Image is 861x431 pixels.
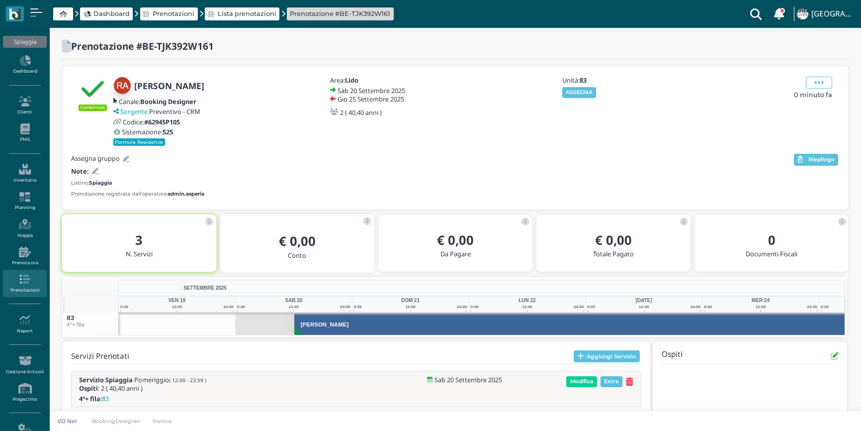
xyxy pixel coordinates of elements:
b: 0 [768,231,775,249]
b: 83 [580,76,587,85]
button: ASSEGNA [562,87,597,98]
b: #62945P105 [144,117,180,126]
a: Invoice [147,417,179,425]
b: admin.esperia [168,191,204,197]
a: PMS [3,119,46,147]
a: Lista prenotazioni [208,9,276,18]
b: Servizio Spiaggia [79,375,133,384]
span: Modifica [566,376,597,387]
small: ( 12:00 - 23:59 ) [169,377,206,384]
a: Codice:#62945P105 [113,118,180,125]
h5: Unità: [562,77,667,84]
span: Lista prenotazioni [218,9,276,18]
iframe: Help widget launcher [790,400,853,423]
span: Dashboard [93,9,130,18]
h5: Preventivo - CRM [120,108,200,115]
span: Extra [601,376,623,387]
h5: Assegna gruppo [71,155,120,162]
b: Ospiti [79,384,98,393]
h5: Sab 20 Settembre 2025 [338,87,405,94]
h5: Sistemazione: [122,128,173,135]
img: ... [797,8,808,19]
b: € 0,00 [437,231,474,249]
h5: Da Pagare [386,250,524,257]
b: Lido [345,76,358,85]
b: Spiaggia [89,180,112,186]
h5: Codice: [123,118,180,125]
a: BookingDesigner [86,417,147,425]
span: Prenotazioni [153,9,194,18]
img: Renzo Amico Gianni [113,77,131,95]
a: Magazzino [3,379,46,406]
a: Planning [3,188,46,215]
small: Confermata [79,105,107,110]
h5: : [79,395,203,402]
a: ... [GEOGRAPHIC_DATA] [795,2,855,26]
a: Canale:Booking Designer [113,98,196,105]
p: I/O Net [56,417,80,425]
small: Prenotazione registrata dall'operatore: [71,190,204,198]
span: 83 [102,395,109,402]
b: [PERSON_NAME] [134,80,204,92]
h5: N. Servizi [70,250,208,257]
span: 83 [67,315,74,321]
div: Spiaggia [3,36,46,48]
img: logo [9,8,20,20]
h4: Servizi Prenotati [71,352,129,361]
h5: Totale Pagato [544,250,683,257]
b: Booking Designer [140,97,196,106]
a: Dashboard [84,9,130,18]
h4: Ospiti [662,350,683,362]
span: Riepilogo [808,156,835,163]
b: 525 [163,127,173,136]
h5: Area: [330,77,434,84]
b: 4°+ fila [79,394,100,403]
h5: 2 ( 40,40 anni ) [340,109,382,116]
b: Note: [71,167,89,176]
b: € 0,00 [279,232,316,250]
h5: Documenti Fiscali [702,250,841,257]
b: 3 [135,231,143,249]
button: Aggiungi Servizio [574,350,640,362]
span: Pomeriggio [134,376,206,383]
a: Mappa [3,215,46,242]
b: € 0,00 [595,231,632,249]
h3: [PERSON_NAME] [297,322,352,327]
h5: Conto [228,252,366,259]
span: 0 minuto fa [794,90,832,100]
h5: Sab 20 Settembre 2025 [434,376,502,383]
small: 4°+ fila [67,322,84,327]
a: Prenotazioni [143,9,194,18]
small: Formula Residence [113,138,166,145]
button: Riepilogo [794,154,838,166]
span: Sorgente: [120,108,149,115]
span: SETTEMBRE 2025 [183,284,227,292]
a: Prenotazioni [3,270,46,297]
h5: : 2 ( 40,40 anni ) [79,385,206,392]
a: Clienti [3,92,46,119]
a: Prenotazione #BE-TJK392W161 [290,9,390,18]
a: Inventario [3,160,46,187]
h5: Canale: [119,98,196,105]
a: Prenota ora [3,242,46,270]
h5: Gio 25 Settembre 2025 [338,96,404,103]
a: Gestione Articoli [3,351,46,379]
a: Report [3,311,46,338]
h4: [GEOGRAPHIC_DATA] [811,10,855,18]
h2: Prenotazione #BE-TJK392W161 [71,41,214,51]
small: Listino: [71,179,112,187]
a: Dashboard [3,51,46,79]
